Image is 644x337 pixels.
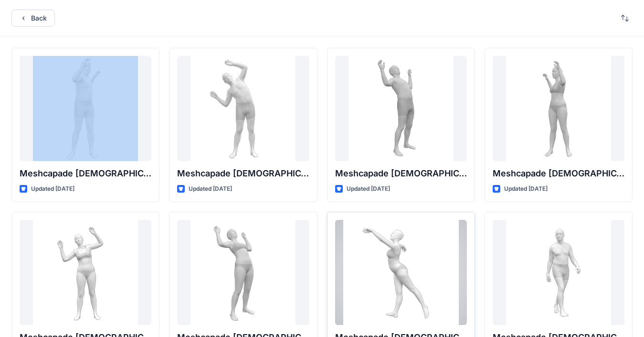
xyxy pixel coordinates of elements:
[20,220,151,325] a: Meshcapade Female Bend Side to Side Animation
[189,184,232,194] p: Updated [DATE]
[493,167,624,180] p: Meshcapade [DEMOGRAPHIC_DATA] Stretch Side To Side Animation
[347,184,390,194] p: Updated [DATE]
[20,167,151,180] p: Meshcapade [DEMOGRAPHIC_DATA] Stretch Side To Side Animation
[335,56,467,161] a: Meshcapade Male Bend Forward To Back Animation
[11,10,55,27] button: Back
[177,220,309,325] a: Meshcapade Female Bend Forward to Back Animation
[335,220,467,325] a: Meshcapade Female Ballet Animation
[335,167,467,180] p: Meshcapade [DEMOGRAPHIC_DATA] Bend Forward To Back Animation
[177,167,309,180] p: Meshcapade [DEMOGRAPHIC_DATA] Bend Side To Side Animation
[20,56,151,161] a: Meshcapade Male Stretch Side To Side Animation
[504,184,548,194] p: Updated [DATE]
[31,184,74,194] p: Updated [DATE]
[177,56,309,161] a: Meshcapade Male Bend Side To Side Animation
[493,220,624,325] a: Meshcapade Male Runway
[493,56,624,161] a: Meshcapade Female Stretch Side To Side Animation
